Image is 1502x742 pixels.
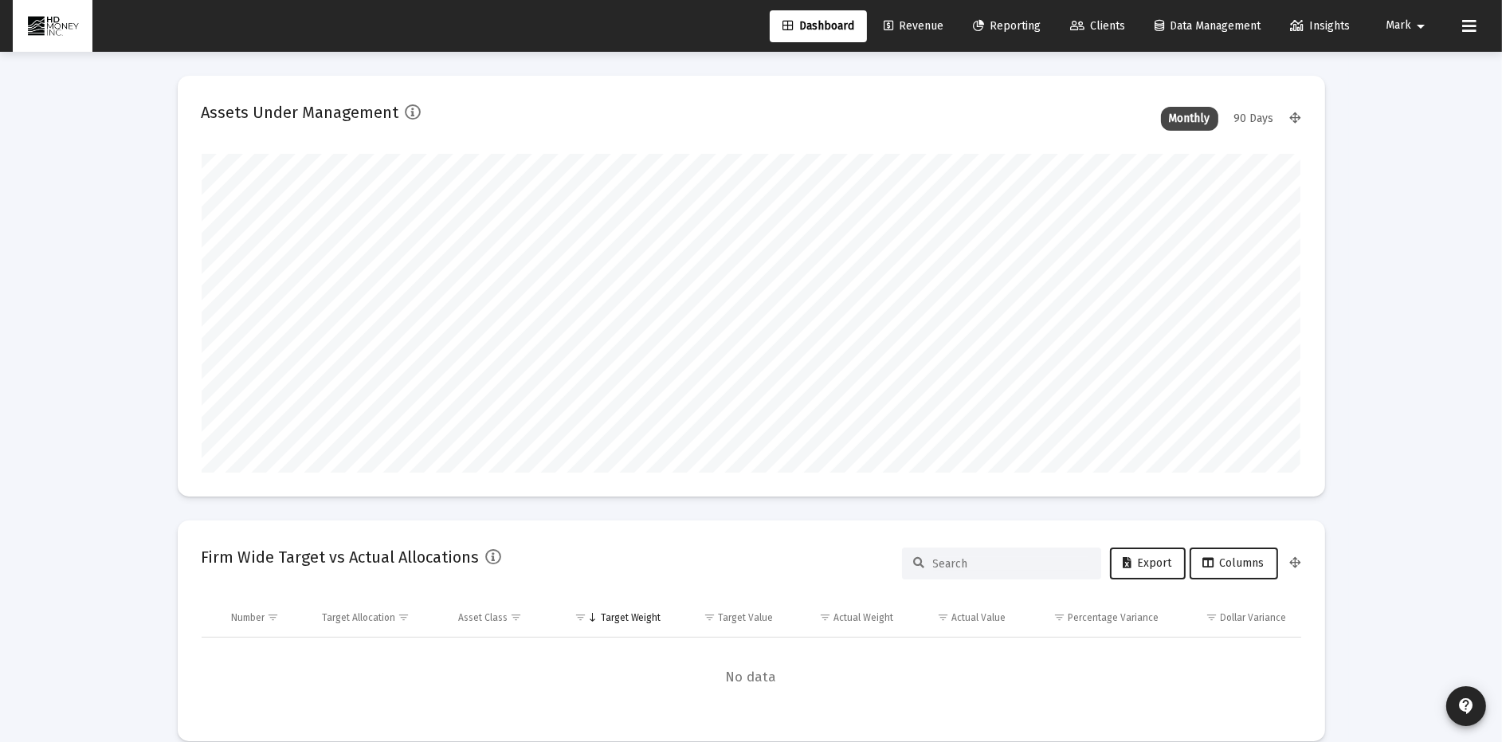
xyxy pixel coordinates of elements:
input: Search [933,557,1089,571]
span: Show filter options for column 'Asset Class' [510,611,522,623]
span: Revenue [884,19,943,33]
a: Data Management [1142,10,1273,42]
td: Column Asset Class [447,599,553,637]
td: Column Target Allocation [311,599,447,637]
a: Insights [1277,10,1363,42]
a: Reporting [960,10,1053,42]
span: Show filter options for column 'Number' [267,611,279,623]
div: Target Value [718,611,773,624]
span: Dashboard [782,19,854,33]
td: Column Dollar Variance [1170,599,1300,637]
div: Data grid [202,599,1301,717]
span: Mark [1386,19,1411,33]
a: Revenue [871,10,956,42]
h2: Assets Under Management [202,100,399,125]
span: Show filter options for column 'Target Weight' [575,611,586,623]
div: Dollar Variance [1221,611,1287,624]
td: Column Actual Weight [784,599,904,637]
td: Column Actual Value [904,599,1017,637]
a: Dashboard [770,10,867,42]
div: Percentage Variance [1068,611,1159,624]
td: Column Number [220,599,311,637]
button: Mark [1367,10,1449,41]
span: Show filter options for column 'Target Allocation' [398,611,410,623]
span: Columns [1203,556,1265,570]
div: Monthly [1161,107,1218,131]
span: Show filter options for column 'Actual Weight' [819,611,831,623]
span: No data [202,669,1301,686]
span: Show filter options for column 'Actual Value' [937,611,949,623]
td: Column Percentage Variance [1017,599,1170,637]
span: Export [1124,556,1172,570]
td: Column Target Weight [553,599,673,637]
div: Asset Class [458,611,508,624]
div: Target Allocation [322,611,395,624]
td: Column Target Value [673,599,785,637]
span: Clients [1070,19,1125,33]
span: Insights [1290,19,1350,33]
img: Dashboard [25,10,80,42]
mat-icon: arrow_drop_down [1411,10,1430,42]
span: Data Management [1155,19,1261,33]
span: Reporting [973,19,1041,33]
div: Actual Weight [833,611,893,624]
button: Columns [1190,548,1278,579]
span: Show filter options for column 'Dollar Variance' [1206,611,1218,623]
mat-icon: contact_support [1457,697,1476,716]
a: Clients [1057,10,1138,42]
span: Show filter options for column 'Target Value' [704,611,716,623]
span: Show filter options for column 'Percentage Variance' [1053,611,1065,623]
div: Actual Value [951,611,1006,624]
h2: Firm Wide Target vs Actual Allocations [202,544,480,570]
div: Target Weight [601,611,661,624]
button: Export [1110,548,1186,579]
div: 90 Days [1226,107,1282,131]
div: Number [231,611,265,624]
